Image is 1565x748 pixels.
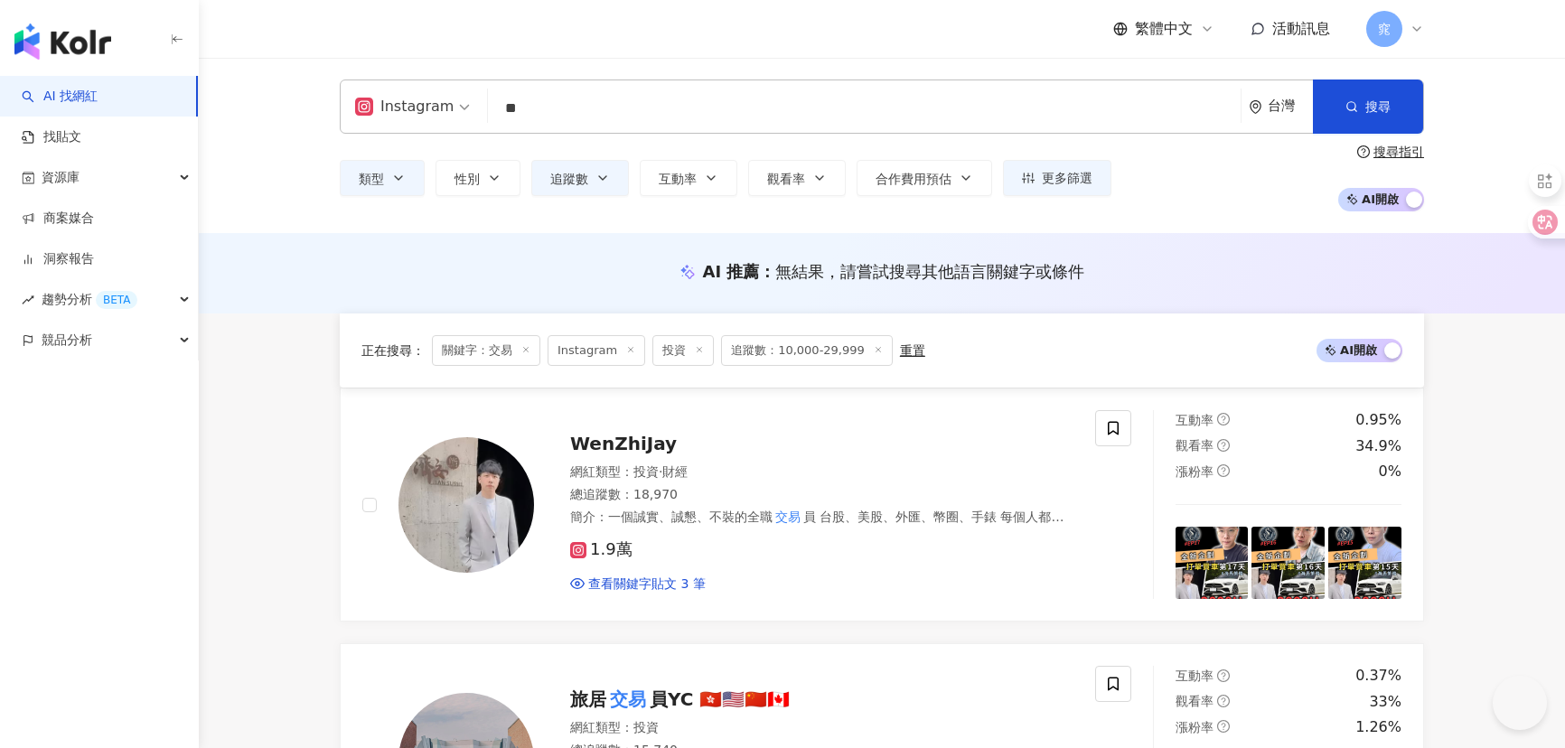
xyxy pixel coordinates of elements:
[662,464,688,479] span: 財經
[1369,692,1401,712] div: 33%
[42,320,92,360] span: 競品分析
[570,463,1073,482] div: 網紅類型 ：
[1268,98,1313,114] div: 台灣
[1355,410,1401,430] div: 0.95%
[1176,438,1214,453] span: 觀看率
[721,335,893,366] span: 追蹤數：10,000-29,999
[1249,100,1262,114] span: environment
[857,160,992,196] button: 合作費用預估
[570,433,677,454] span: WenZhiJay
[1378,19,1391,39] span: 窕
[1217,695,1230,707] span: question-circle
[340,388,1424,622] a: KOL AvatarWenZhiJay網紅類型：投資·財經總追蹤數：18,970簡介：一個誠實、誠懇、不裝的全職交易員 台股、美股、外匯、幣圈、手錶 每個人都該親力親為被對待1.9萬查看關鍵字貼...
[773,507,803,527] mark: 交易
[1355,436,1401,456] div: 34.9%
[355,92,454,121] div: Instagram
[1217,669,1230,682] span: question-circle
[14,23,111,60] img: logo
[22,88,98,106] a: searchAI 找網紅
[652,335,714,366] span: 投資
[1365,99,1391,114] span: 搜尋
[22,128,81,146] a: 找貼文
[42,157,80,198] span: 資源庫
[531,160,629,196] button: 追蹤數
[398,437,534,573] img: KOL Avatar
[1357,145,1370,158] span: question-circle
[22,210,94,228] a: 商案媒合
[570,540,633,559] span: 1.9萬
[1217,413,1230,425] span: question-circle
[22,294,34,306] span: rise
[1135,19,1193,39] span: 繁體中文
[659,464,662,479] span: ·
[1373,145,1424,159] div: 搜尋指引
[1176,720,1214,734] span: 漲粉率
[1042,171,1092,185] span: 更多篩選
[359,172,384,186] span: 類型
[548,335,645,366] span: Instagram
[633,464,659,479] span: 投資
[767,172,805,186] span: 觀看率
[96,291,137,309] div: BETA
[570,575,706,594] a: 查看關鍵字貼文 3 筆
[1217,439,1230,452] span: question-circle
[570,507,1064,541] span: 簡介 ：
[570,486,1073,504] div: 總追蹤數 ： 18,970
[1379,462,1401,482] div: 0%
[650,688,790,710] span: 員YC 🇭🇰🇺🇲🇨🇳🇨🇦
[1355,666,1401,686] div: 0.37%
[550,172,588,186] span: 追蹤數
[633,720,659,734] span: 投資
[42,279,137,320] span: 趨勢分析
[361,343,425,358] span: 正在搜尋 ：
[775,262,1084,281] span: 無結果，請嘗試搜尋其他語言關鍵字或條件
[1003,160,1111,196] button: 更多篩選
[1272,20,1330,37] span: 活動訊息
[588,575,706,594] span: 查看關鍵字貼文 3 筆
[436,160,520,196] button: 性別
[748,160,846,196] button: 觀看率
[1176,694,1214,708] span: 觀看率
[1176,669,1214,683] span: 互動率
[1176,413,1214,427] span: 互動率
[570,688,606,710] span: 旅居
[900,343,925,358] div: 重置
[1176,464,1214,479] span: 漲粉率
[1493,676,1547,730] iframe: Help Scout Beacon - Open
[570,510,1064,542] span: 員 台股、美股、外匯、幣圈、手錶 每個人都該親力親為被對待
[1251,527,1325,600] img: post-image
[659,172,697,186] span: 互動率
[1355,717,1401,737] div: 1.26%
[606,685,650,714] mark: 交易
[1176,527,1249,600] img: post-image
[640,160,737,196] button: 互動率
[703,260,1085,283] div: AI 推薦 ：
[22,250,94,268] a: 洞察報告
[570,719,1073,737] div: 網紅類型 ：
[432,335,540,366] span: 關鍵字：交易
[1328,527,1401,600] img: post-image
[876,172,951,186] span: 合作費用預估
[1217,464,1230,477] span: question-circle
[1313,79,1423,134] button: 搜尋
[608,510,773,524] span: 一個誠實、誠懇、不裝的全職
[340,160,425,196] button: 類型
[1217,720,1230,733] span: question-circle
[455,172,480,186] span: 性別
